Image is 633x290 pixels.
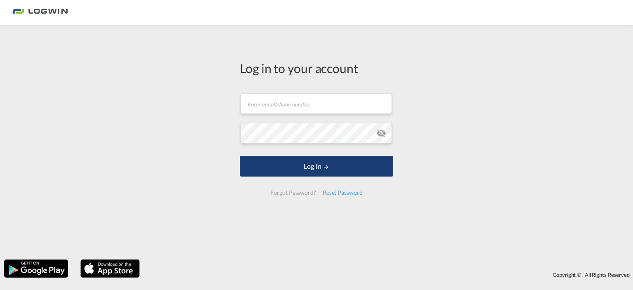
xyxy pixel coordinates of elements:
input: Enter email/phone number [241,93,392,114]
div: Reset Password [319,185,366,200]
md-icon: icon-eye-off [376,128,386,138]
img: apple.png [80,259,141,278]
button: LOGIN [240,156,393,177]
div: Copyright © . All Rights Reserved [144,268,633,282]
div: Forgot Password? [267,185,319,200]
img: bc73a0e0d8c111efacd525e4c8ad7d32.png [12,3,68,22]
img: google.png [3,259,69,278]
div: Log in to your account [240,59,393,77]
